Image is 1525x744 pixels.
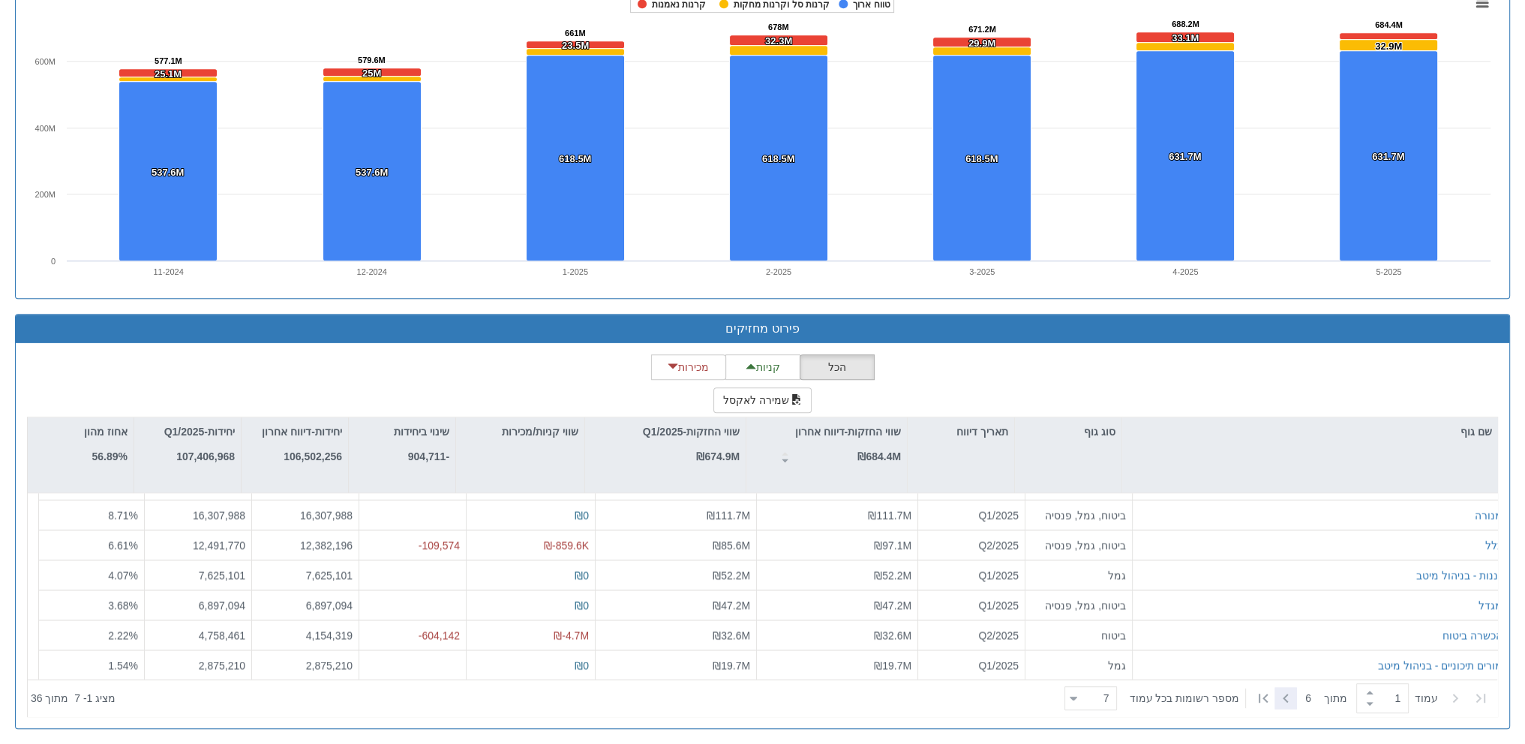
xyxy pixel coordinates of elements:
[153,267,183,276] text: 11-2024
[1442,628,1502,643] button: הכשרה ביטוח
[968,25,996,34] tspan: 671.2M
[969,267,995,276] text: 3-2025
[1172,267,1198,276] text: 4-2025
[554,630,589,642] span: ₪-4.7M
[924,628,1019,643] div: Q2/2025
[565,29,586,38] tspan: 661M
[924,508,1019,523] div: Q1/2025
[874,600,911,612] span: ₪47.2M
[155,56,182,65] tspan: 577.1M
[575,660,589,672] span: ₪0
[176,450,235,462] strong: 107,406,968
[456,417,584,446] div: שווי קניות/מכירות
[1378,658,1502,673] button: מורים תיכוניים - בניהול מיטב
[713,600,750,612] span: ₪47.2M
[45,568,138,583] div: 4.07 %
[151,538,245,553] div: 12,491,770
[575,510,589,522] span: ₪0
[365,628,460,643] div: -604,142
[1058,682,1494,715] div: ‏ מתוך
[84,423,128,440] p: אחוז מהון
[152,167,184,178] tspan: 537.6M
[151,628,245,643] div: 4,758,461
[27,322,1498,336] h3: פירוט מחזיקים
[408,450,449,462] strong: -904,711
[1416,568,1502,583] button: גננות - בניהול מיטב
[713,570,750,582] span: ₪52.2M
[857,450,901,462] strong: ₪684.4M
[284,450,342,462] strong: 106,502,256
[1305,691,1324,706] span: 6
[358,56,386,65] tspan: 579.6M
[707,510,750,522] span: ₪111.7M
[151,508,245,523] div: 16,307,988
[562,40,589,51] tspan: 23.5M
[651,354,726,380] button: מכירות
[394,423,449,440] p: שינוי ביחידות
[1169,151,1201,162] tspan: 631.7M
[1376,267,1401,276] text: 5-2025
[151,658,245,673] div: 2,875,210
[766,267,791,276] text: 2-2025
[924,568,1019,583] div: Q1/2025
[696,450,740,462] strong: ₪674.9M
[258,598,353,613] div: 6,897,094
[874,660,911,672] span: ₪19.7M
[258,568,353,583] div: 7,625,101
[45,598,138,613] div: 3.68 %
[1172,32,1199,44] tspan: 33.1M
[1485,538,1502,553] button: כלל
[1129,691,1239,706] span: ‏מספר רשומות בכל עמוד
[1475,508,1502,523] button: מנורה
[1122,417,1498,446] div: שם גוף
[643,423,740,440] p: שווי החזקות-Q1/2025
[544,540,589,552] span: ₪-859.6K
[92,450,128,462] strong: 56.89%
[874,570,911,582] span: ₪52.2M
[362,68,381,79] tspan: 25M
[365,538,460,553] div: -109,574
[151,598,245,613] div: 6,897,094
[151,568,245,583] div: 7,625,101
[1172,20,1199,29] tspan: 688.2M
[965,153,998,164] tspan: 618.5M
[258,658,353,673] div: 2,875,210
[713,540,750,552] span: ₪85.6M
[575,600,589,612] span: ₪0
[35,190,56,199] text: 200M
[713,387,812,413] button: שמירה לאקסל
[874,540,911,552] span: ₪97.1M
[1015,417,1121,446] div: סוג גוף
[762,153,794,164] tspan: 618.5M
[1031,598,1126,613] div: ביטוח, גמל, פנסיה
[357,267,387,276] text: 12-2024
[35,124,56,133] text: 400M
[924,658,1019,673] div: Q1/2025
[31,682,116,715] div: ‏מציג 1 - 7 ‏ מתוך 36
[795,423,901,440] p: שווי החזקות-דיווח אחרון
[262,423,342,440] p: יחידות-דיווח אחרון
[725,354,800,380] button: קניות
[258,508,353,523] div: 16,307,988
[575,570,589,582] span: ₪0
[1031,508,1126,523] div: ביטוח, גמל, פנסיה
[258,628,353,643] div: 4,154,319
[1375,41,1402,52] tspan: 32.9M
[45,658,138,673] div: 1.54 %
[1478,598,1502,613] button: מגדל
[45,508,138,523] div: 8.71 %
[155,68,182,80] tspan: 25.1M
[35,57,56,66] text: 600M
[1031,628,1126,643] div: ביטוח
[356,167,388,178] tspan: 537.6M
[713,660,750,672] span: ₪19.7M
[258,538,353,553] div: 12,382,196
[924,538,1019,553] div: Q2/2025
[924,598,1019,613] div: Q1/2025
